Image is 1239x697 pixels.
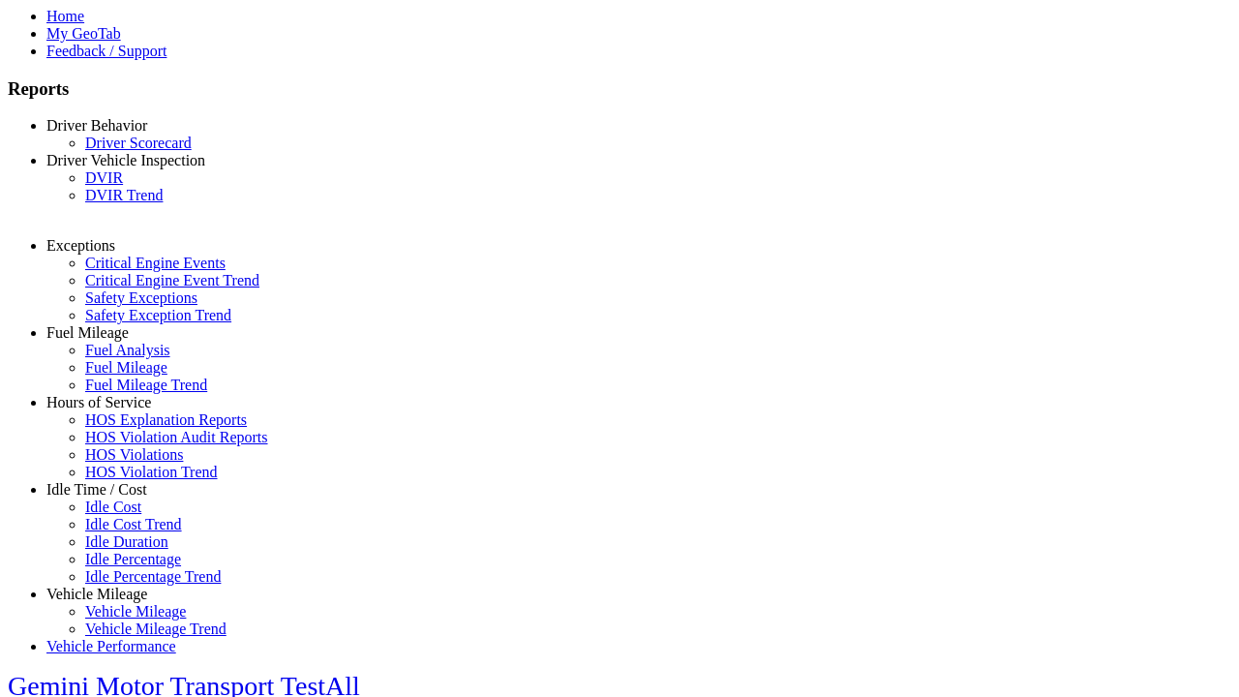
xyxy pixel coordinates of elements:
a: Idle Percentage [85,551,181,567]
a: Idle Cost Trend [85,516,182,532]
a: Idle Duration [85,533,168,550]
a: Idle Cost [85,499,141,515]
a: DVIR [85,169,123,186]
a: Critical Engine Event Trend [85,272,259,288]
a: Safety Exception Trend [85,307,231,323]
h3: Reports [8,78,1231,100]
a: Idle Percentage Trend [85,568,221,585]
a: HOS Explanation Reports [85,411,247,428]
a: Fuel Analysis [85,342,170,358]
a: DVIR Trend [85,187,163,203]
a: Fuel Mileage Trend [85,377,207,393]
a: Critical Engine Events [85,255,226,271]
a: Hours of Service [46,394,151,410]
a: My GeoTab [46,25,121,42]
a: Driver Vehicle Inspection [46,152,205,168]
a: Vehicle Mileage Trend [85,621,227,637]
a: Feedback / Support [46,43,166,59]
a: Idle Time / Cost [46,481,147,498]
a: Vehicle Mileage [85,603,186,620]
a: HOS Violations [85,446,183,463]
a: Fuel Mileage [85,359,167,376]
a: Home [46,8,84,24]
a: HOS Violation Trend [85,464,218,480]
a: Safety Exceptions [85,289,197,306]
a: Vehicle Performance [46,638,176,654]
a: HOS Violation Audit Reports [85,429,268,445]
a: Exceptions [46,237,115,254]
a: Fuel Mileage [46,324,129,341]
a: Driver Scorecard [85,135,192,151]
a: Driver Behavior [46,117,147,134]
a: Vehicle Mileage [46,586,147,602]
